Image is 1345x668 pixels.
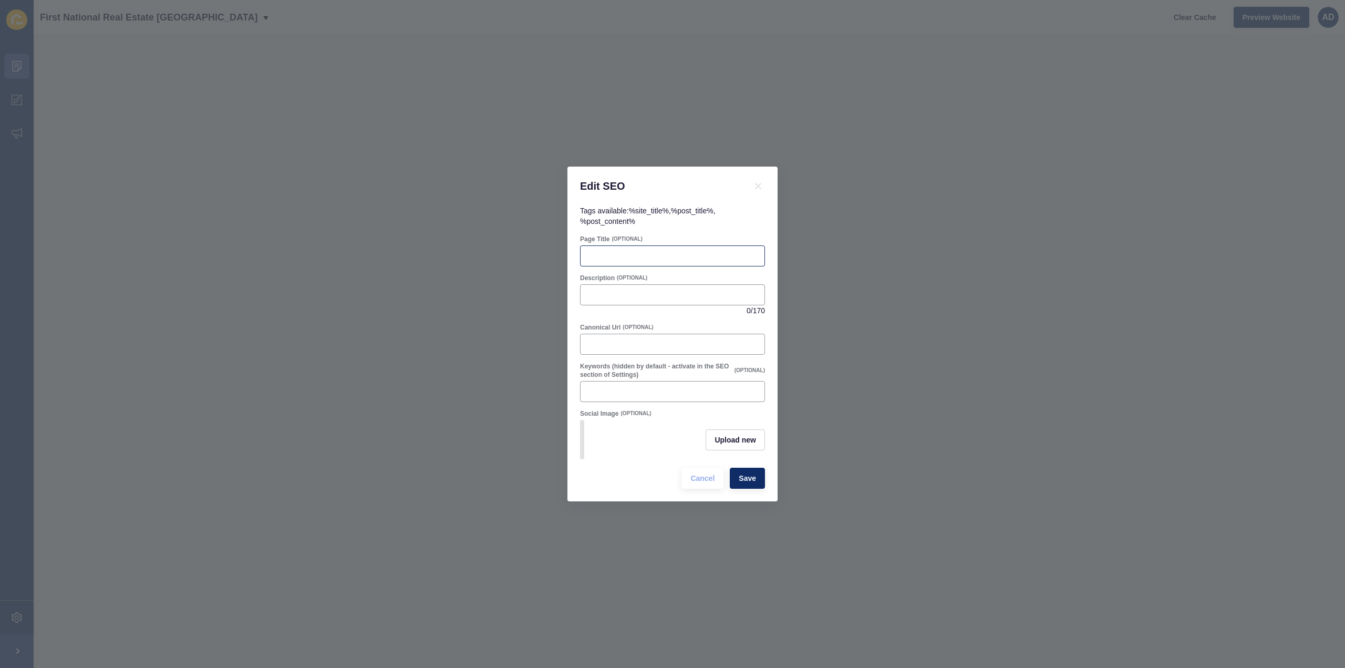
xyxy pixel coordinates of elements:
[617,274,647,282] span: (OPTIONAL)
[671,207,713,215] code: %post_title%
[580,323,620,332] label: Canonical Url
[629,207,669,215] code: %site_title%
[734,367,765,374] span: (OPTIONAL)
[580,217,635,225] code: %post_content%
[623,324,653,331] span: (OPTIONAL)
[715,435,756,445] span: Upload new
[747,305,751,316] span: 0
[580,362,732,379] label: Keywords (hidden by default - activate in the SEO section of Settings)
[706,429,765,450] button: Upload new
[739,473,756,484] span: Save
[751,305,753,316] span: /
[580,179,739,193] h1: Edit SEO
[580,207,716,225] span: Tags available: , ,
[681,468,723,489] button: Cancel
[612,235,642,243] span: (OPTIONAL)
[580,409,618,418] label: Social Image
[753,305,765,316] span: 170
[580,235,609,243] label: Page Title
[620,410,651,417] span: (OPTIONAL)
[580,274,615,282] label: Description
[690,473,715,484] span: Cancel
[730,468,765,489] button: Save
